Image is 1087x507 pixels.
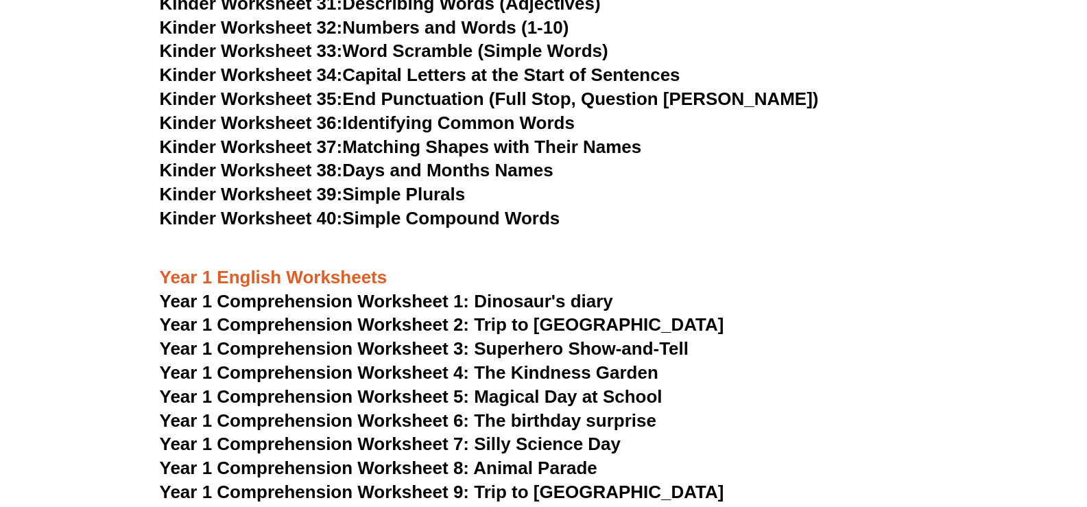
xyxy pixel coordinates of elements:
[160,434,621,454] a: Year 1 Comprehension Worksheet 7: Silly Science Day
[160,40,608,61] a: Kinder Worksheet 33:Word Scramble (Simple Words)
[160,386,662,407] a: Year 1 Comprehension Worksheet 5: Magical Day at School
[160,160,343,180] span: Kinder Worksheet 38:
[160,17,569,38] a: Kinder Worksheet 32:Numbers and Words (1-10)
[160,17,343,38] span: Kinder Worksheet 32:
[160,362,658,383] a: Year 1 Comprehension Worksheet 4: The Kindness Garden
[160,113,575,133] a: Kinder Worksheet 36:Identifying Common Words
[160,266,928,290] h3: Year 1 English Worksheets
[160,160,553,180] a: Kinder Worksheet 38:Days and Months Names
[160,338,689,359] a: Year 1 Comprehension Worksheet 3: Superhero Show-and-Tell
[160,89,819,109] a: Kinder Worksheet 35:End Punctuation (Full Stop, Question [PERSON_NAME])
[160,137,343,157] span: Kinder Worksheet 37:
[160,208,343,228] span: Kinder Worksheet 40:
[160,314,724,335] a: Year 1 Comprehension Worksheet 2: Trip to [GEOGRAPHIC_DATA]
[160,89,343,109] span: Kinder Worksheet 35:
[160,40,343,61] span: Kinder Worksheet 33:
[160,208,560,228] a: Kinder Worksheet 40:Simple Compound Words
[160,482,724,502] a: Year 1 Comprehension Worksheet 9: Trip to [GEOGRAPHIC_DATA]
[160,184,343,204] span: Kinder Worksheet 39:
[160,64,680,85] a: Kinder Worksheet 34:Capital Letters at the Start of Sentences
[160,184,466,204] a: Kinder Worksheet 39:Simple Plurals
[160,291,613,311] a: Year 1 Comprehension Worksheet 1: Dinosaur's diary
[160,410,656,431] a: Year 1 Comprehension Worksheet 6: The birthday surprise
[160,458,597,478] a: Year 1 Comprehension Worksheet 8: Animal Parade
[160,137,642,157] a: Kinder Worksheet 37:Matching Shapes with Their Names
[160,64,343,85] span: Kinder Worksheet 34:
[160,113,343,133] span: Kinder Worksheet 36:
[859,352,1087,507] iframe: Chat Widget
